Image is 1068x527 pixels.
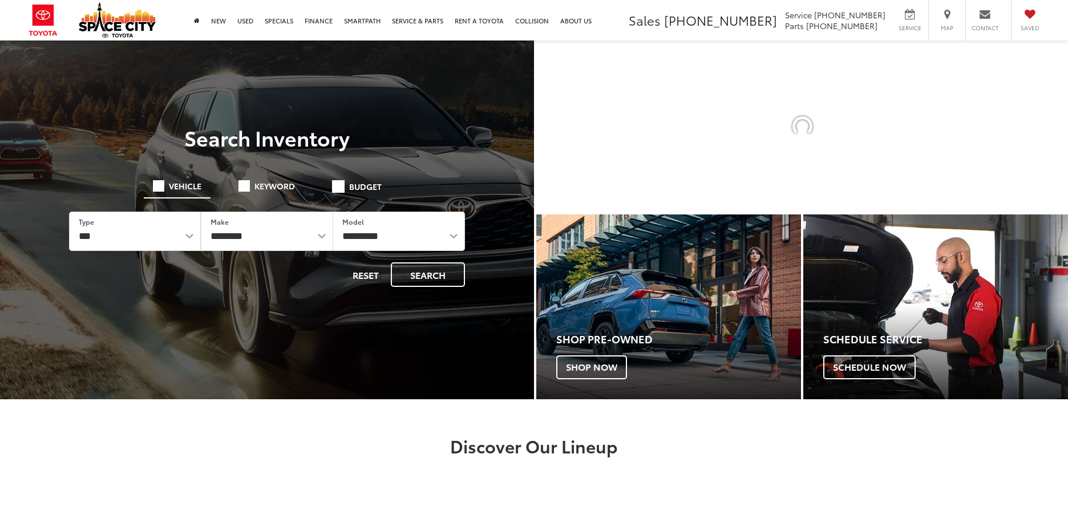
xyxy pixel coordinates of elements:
[556,334,801,345] h4: Shop Pre-Owned
[79,217,94,226] label: Type
[1017,24,1042,32] span: Saved
[629,11,661,29] span: Sales
[556,355,627,379] span: Shop Now
[972,24,998,32] span: Contact
[48,126,486,149] h3: Search Inventory
[211,217,229,226] label: Make
[806,20,877,31] span: [PHONE_NUMBER]
[343,262,389,287] button: Reset
[342,217,364,226] label: Model
[536,40,1068,212] section: Carousel section with vehicle pictures - may contain disclaimers.
[897,24,923,32] span: Service
[536,214,801,400] a: Shop Pre-Owned Shop Now
[803,214,1068,400] div: Toyota
[785,20,804,31] span: Parts
[254,182,295,190] span: Keyword
[803,214,1068,400] a: Schedule Service Schedule Now
[169,182,201,190] span: Vehicle
[391,262,465,287] button: Search
[349,183,382,190] span: Budget
[823,334,1068,345] h4: Schedule Service
[814,9,885,21] span: [PHONE_NUMBER]
[536,214,801,400] div: Toyota
[823,355,916,379] span: Schedule Now
[934,24,960,32] span: Map
[664,11,777,29] span: [PHONE_NUMBER]
[132,436,936,455] h2: Discover Our Lineup
[79,2,156,38] img: Space City Toyota
[785,9,812,21] span: Service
